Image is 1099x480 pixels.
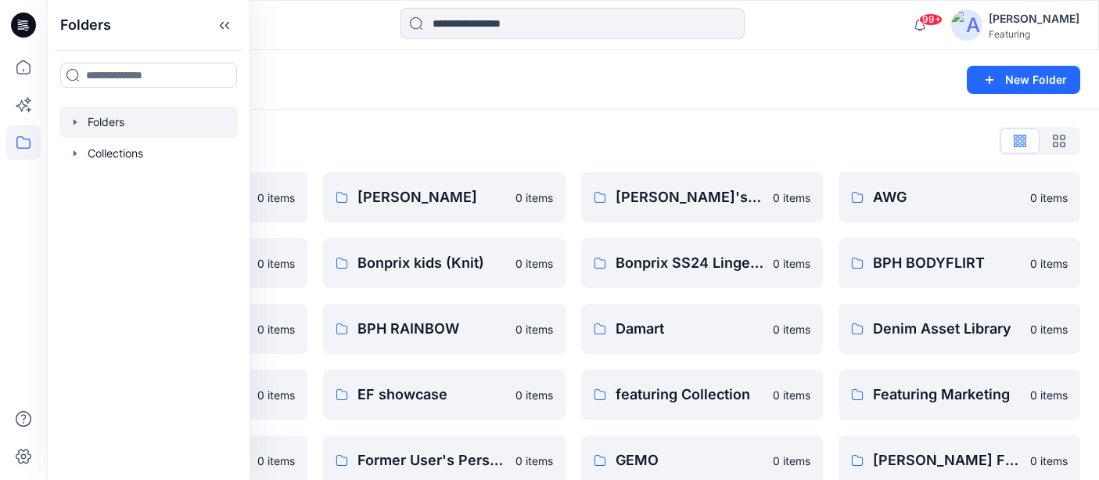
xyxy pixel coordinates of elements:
[515,387,553,403] p: 0 items
[873,186,1021,208] p: AWG
[839,238,1080,288] a: BPH BODYFLIRT0 items
[257,387,295,403] p: 0 items
[873,449,1021,471] p: [PERSON_NAME] Finnland
[967,66,1080,94] button: New Folder
[581,370,823,420] a: featuring Collection0 items
[357,384,505,406] p: EF showcase
[873,384,1021,406] p: Featuring Marketing
[839,370,1080,420] a: Featuring Marketing0 items
[581,238,823,288] a: Bonprix SS24 Lingerie Collection0 items
[515,321,553,337] p: 0 items
[323,370,565,420] a: EF showcase0 items
[773,453,810,469] p: 0 items
[357,186,505,208] p: [PERSON_NAME]
[357,252,505,274] p: Bonprix kids (Knit)
[951,9,982,41] img: avatar
[989,28,1079,40] div: Featuring
[616,252,763,274] p: Bonprix SS24 Lingerie Collection
[357,449,505,471] p: Former User's Personal Zone
[989,9,1079,28] div: [PERSON_NAME]
[616,384,763,406] p: featuring Collection
[773,321,810,337] p: 0 items
[919,13,943,26] span: 99+
[323,172,565,222] a: [PERSON_NAME]0 items
[357,318,505,340] p: BPH RAINBOW
[257,453,295,469] p: 0 items
[515,189,553,206] p: 0 items
[1030,321,1068,337] p: 0 items
[515,255,553,272] p: 0 items
[873,252,1021,274] p: BPH BODYFLIRT
[581,172,823,222] a: [PERSON_NAME]'s Personal Zone0 items
[839,304,1080,354] a: Denim Asset Library0 items
[873,318,1021,340] p: Denim Asset Library
[616,186,763,208] p: [PERSON_NAME]'s Personal Zone
[616,449,763,471] p: GEMO
[1030,387,1068,403] p: 0 items
[257,321,295,337] p: 0 items
[839,172,1080,222] a: AWG0 items
[323,304,565,354] a: BPH RAINBOW0 items
[257,189,295,206] p: 0 items
[257,255,295,272] p: 0 items
[323,238,565,288] a: Bonprix kids (Knit)0 items
[1030,453,1068,469] p: 0 items
[773,387,810,403] p: 0 items
[616,318,763,340] p: Damart
[1030,189,1068,206] p: 0 items
[773,189,810,206] p: 0 items
[581,304,823,354] a: Damart0 items
[515,453,553,469] p: 0 items
[773,255,810,272] p: 0 items
[1030,255,1068,272] p: 0 items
